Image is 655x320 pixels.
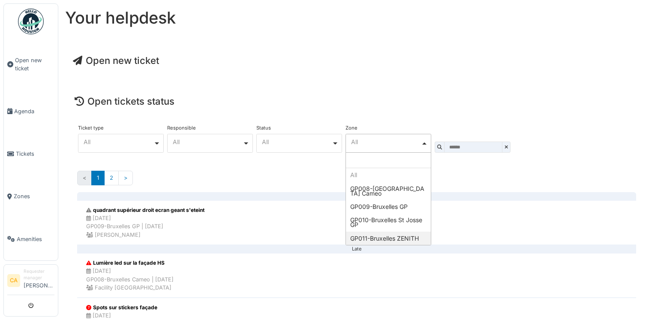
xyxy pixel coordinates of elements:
div: All [346,168,431,181]
input: All [346,153,431,168]
div: GP010-Bruxelles St Josse GP [346,213,431,231]
div: All [351,139,421,144]
div: GP009-Bruxelles GP [346,200,431,213]
div: All [173,139,243,144]
a: Open new ticket [73,55,159,66]
img: Badge_color-CXgf-gQk.svg [18,9,44,34]
a: Open new ticket [4,39,58,90]
div: All [84,139,153,144]
div: [DATE] GP009-Bruxelles GP | [DATE] [PERSON_NAME] [86,214,204,239]
nav: Pages [77,171,636,192]
label: Zone [346,126,358,130]
div: Requester manager [24,268,54,281]
div: GP008-[GEOGRAPHIC_DATA] Cameo [346,182,431,200]
label: Status [256,126,271,130]
a: quadrant supérieur droit ecran geant s'eteint [DATE]GP009-Bruxelles GP | [DATE] [PERSON_NAME] [77,200,636,245]
a: 2 [104,171,119,185]
span: Open new ticket [15,56,54,72]
li: [PERSON_NAME] [24,268,54,293]
a: Agenda [4,90,58,133]
div: Spots sur stickers façade [86,304,173,311]
span: Agenda [14,107,54,115]
div: quadrant supérieur droit ecran geant s'eteint [86,206,204,214]
li: CA [7,274,20,287]
div: All [262,139,332,144]
div: [DATE] [84,196,629,197]
span: Tickets [16,150,54,158]
span: Zones [14,192,54,200]
div: Late [84,249,629,250]
div: Lumière led sur la façade HS [86,259,174,267]
h4: Open tickets status [75,96,639,107]
a: Amenities [4,218,58,260]
a: 1 [91,171,105,185]
a: Lumière led sur la façade HS [DATE]GP008-Bruxelles Cameo | [DATE] Facility [GEOGRAPHIC_DATA] [77,253,636,298]
div: GP011-Bruxelles ZENITH [346,232,431,245]
span: Amenities [17,235,54,243]
a: Next [118,171,133,185]
a: Zones [4,175,58,217]
label: Ticket type [78,126,104,130]
label: Responsible [167,126,196,130]
a: Tickets [4,133,58,175]
a: CA Requester manager[PERSON_NAME] [7,268,54,295]
div: [DATE] GP008-Bruxelles Cameo | [DATE] Facility [GEOGRAPHIC_DATA] [86,267,174,292]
